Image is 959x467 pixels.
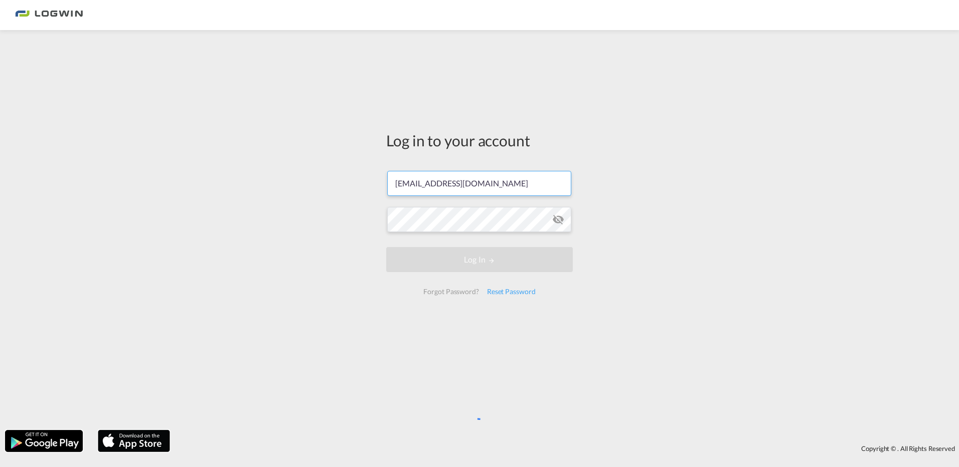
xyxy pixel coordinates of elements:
div: Copyright © . All Rights Reserved [175,440,959,457]
md-icon: icon-eye-off [552,213,564,225]
div: Reset Password [483,283,540,301]
img: apple.png [97,429,171,453]
button: LOGIN [386,247,573,272]
input: Enter email/phone number [387,171,571,196]
div: Log in to your account [386,130,573,151]
img: 2761ae10d95411efa20a1f5e0282d2d7.png [15,4,83,27]
div: Forgot Password? [419,283,483,301]
img: google.png [4,429,84,453]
